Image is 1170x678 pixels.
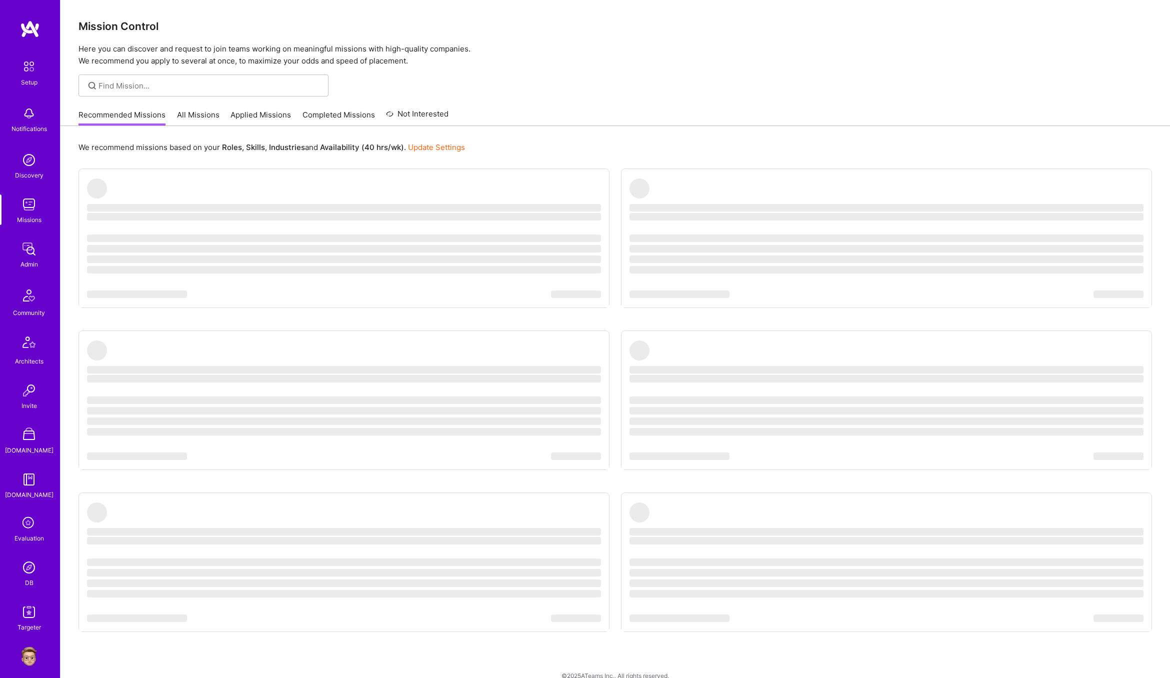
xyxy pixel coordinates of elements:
[16,646,41,666] a: User Avatar
[269,142,305,152] b: Industries
[177,109,219,126] a: All Missions
[78,142,465,152] p: We recommend missions based on your , , and .
[14,533,44,543] div: Evaluation
[222,142,242,152] b: Roles
[18,56,39,77] img: setup
[17,283,41,307] img: Community
[17,214,41,225] div: Missions
[19,380,39,400] img: Invite
[386,108,448,126] a: Not Interested
[15,170,43,180] div: Discovery
[78,109,165,126] a: Recommended Missions
[5,445,53,455] div: [DOMAIN_NAME]
[19,194,39,214] img: teamwork
[98,80,321,91] input: Find Mission...
[21,400,37,411] div: Invite
[17,332,41,356] img: Architects
[19,239,39,259] img: admin teamwork
[5,489,53,500] div: [DOMAIN_NAME]
[19,557,39,577] img: Admin Search
[20,20,40,38] img: logo
[246,142,265,152] b: Skills
[19,425,39,445] img: A Store
[19,469,39,489] img: guide book
[408,142,465,152] a: Update Settings
[86,80,98,91] i: icon SearchGrey
[13,307,45,318] div: Community
[302,109,375,126] a: Completed Missions
[320,142,404,152] b: Availability (40 hrs/wk)
[19,103,39,123] img: bell
[15,356,43,366] div: Architects
[11,123,47,134] div: Notifications
[25,577,33,588] div: DB
[21,77,37,87] div: Setup
[19,514,38,533] i: icon SelectionTeam
[78,20,1152,32] h3: Mission Control
[19,602,39,622] img: Skill Targeter
[78,43,1152,67] p: Here you can discover and request to join teams working on meaningful missions with high-quality ...
[230,109,291,126] a: Applied Missions
[19,646,39,666] img: User Avatar
[20,259,38,269] div: Admin
[17,622,41,632] div: Targeter
[19,150,39,170] img: discovery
